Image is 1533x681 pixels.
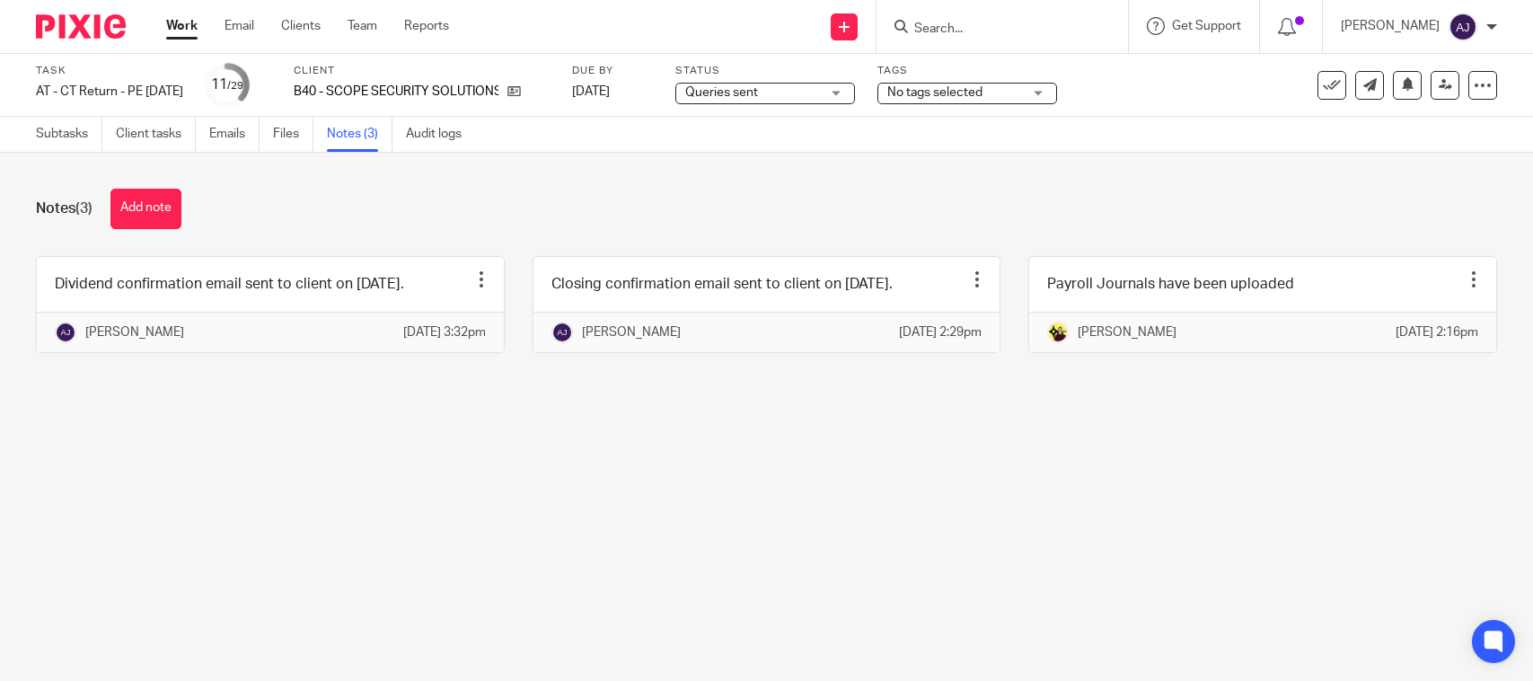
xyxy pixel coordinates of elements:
[36,83,183,101] div: AT - CT Return - PE 31-03-2025
[582,323,681,341] p: [PERSON_NAME]
[116,117,196,152] a: Client tasks
[1172,20,1241,32] span: Get Support
[273,117,313,152] a: Files
[327,117,392,152] a: Notes (3)
[551,322,573,343] img: svg%3E
[36,117,102,152] a: Subtasks
[36,14,126,39] img: Pixie
[225,17,254,35] a: Email
[675,64,855,78] label: Status
[1047,322,1069,343] img: Megan-Starbridge.jpg
[403,323,486,341] p: [DATE] 3:32pm
[36,83,183,101] div: AT - CT Return - PE [DATE]
[85,323,184,341] p: [PERSON_NAME]
[572,85,610,98] span: [DATE]
[404,17,449,35] a: Reports
[685,86,758,99] span: Queries sent
[1449,13,1477,41] img: svg%3E
[348,17,377,35] a: Team
[294,83,498,101] p: B40 - SCOPE SECURITY SOLUTIONS LTD
[1396,323,1478,341] p: [DATE] 2:16pm
[36,199,93,218] h1: Notes
[36,64,183,78] label: Task
[209,117,260,152] a: Emails
[75,201,93,216] span: (3)
[899,323,982,341] p: [DATE] 2:29pm
[572,64,653,78] label: Due by
[55,322,76,343] img: svg%3E
[110,189,181,229] button: Add note
[406,117,475,152] a: Audit logs
[227,81,243,91] small: /29
[912,22,1074,38] input: Search
[294,64,550,78] label: Client
[166,17,198,35] a: Work
[877,64,1057,78] label: Tags
[281,17,321,35] a: Clients
[887,86,982,99] span: No tags selected
[1078,323,1176,341] p: [PERSON_NAME]
[1341,17,1440,35] p: [PERSON_NAME]
[211,75,243,95] div: 11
